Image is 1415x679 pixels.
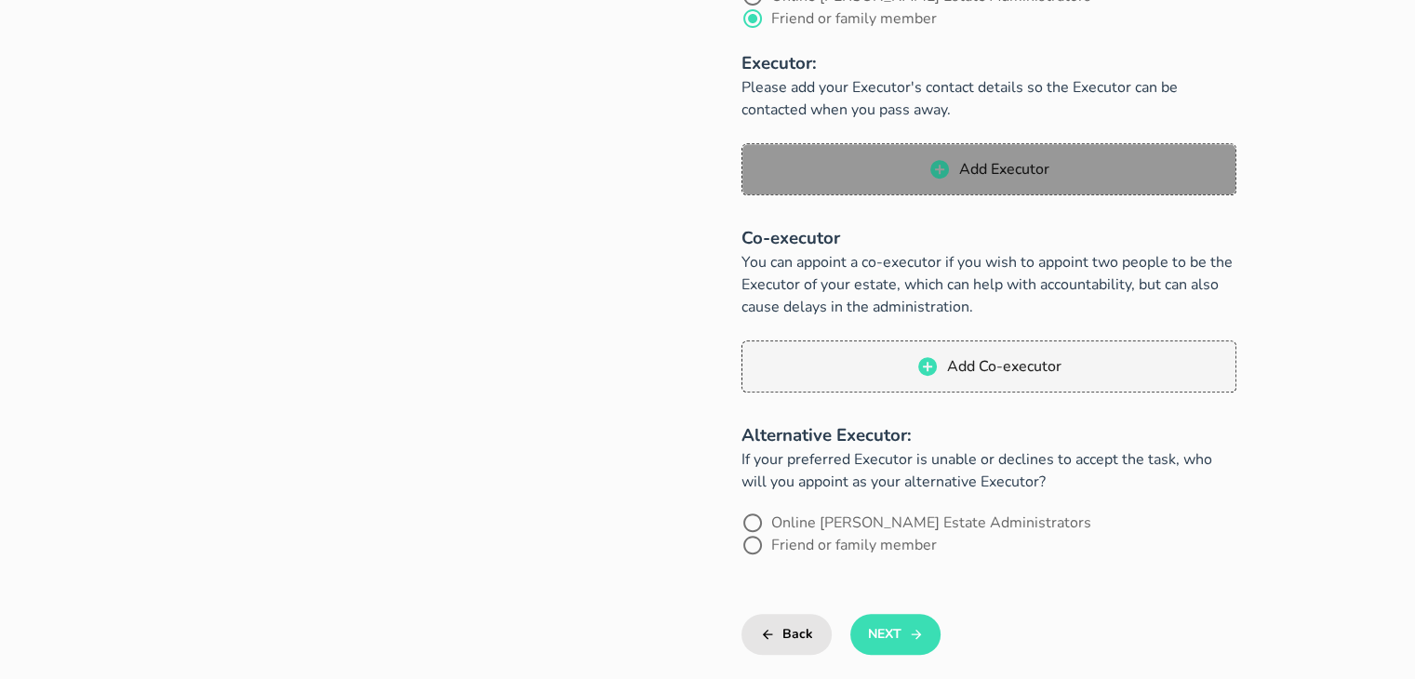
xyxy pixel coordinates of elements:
label: Friend or family member [771,9,937,28]
label: Online [PERSON_NAME] Estate Administrators [771,513,1091,532]
button: Back [741,614,832,655]
button: Next [850,614,941,655]
button: Add Executor [741,143,1236,195]
span: Add Co-executor [946,356,1061,377]
span: Add Executor [958,159,1049,180]
p: Please add your Executor's contact details so the Executor can be contacted when you pass away. [741,76,1236,121]
button: Add Co-executor [741,340,1236,393]
h3: Co-executor [741,225,1236,251]
label: Friend or family member [771,536,937,554]
p: If your preferred Executor is unable or declines to accept the task, who will you appoint as your... [741,448,1236,493]
h3: Executor: [741,50,1236,76]
h3: Alternative Executor: [741,422,1236,448]
p: You can appoint a co-executor if you wish to appoint two people to be the Executor of your estate... [741,251,1236,318]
